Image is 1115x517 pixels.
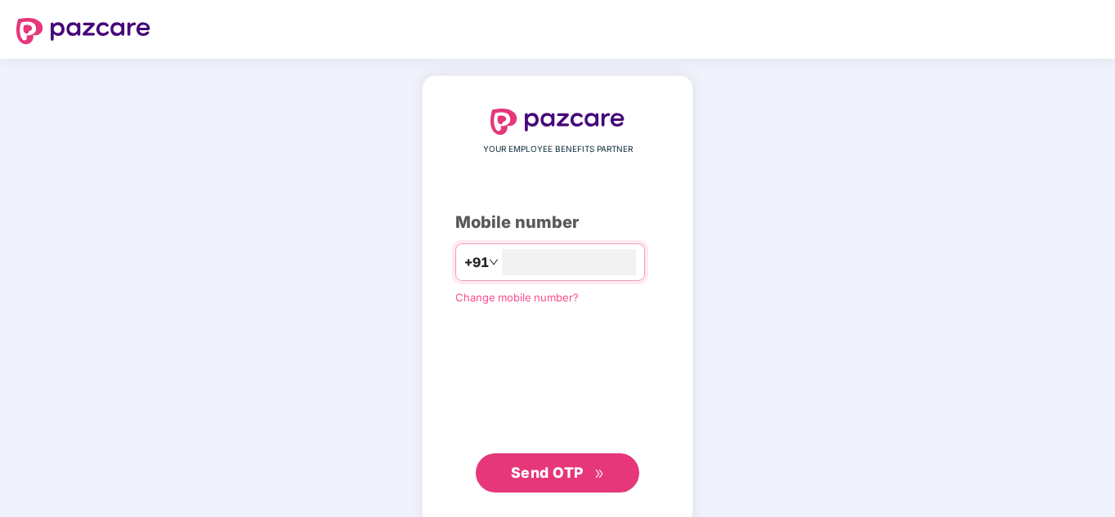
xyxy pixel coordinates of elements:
img: logo [490,109,625,135]
button: Send OTPdouble-right [476,453,639,492]
span: Send OTP [511,464,584,481]
span: YOUR EMPLOYEE BENEFITS PARTNER [483,143,633,156]
span: down [489,257,499,267]
span: +91 [464,252,489,273]
a: Change mobile number? [455,291,579,304]
span: double-right [594,469,605,479]
div: Mobile number [455,210,660,235]
img: logo [16,18,150,44]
